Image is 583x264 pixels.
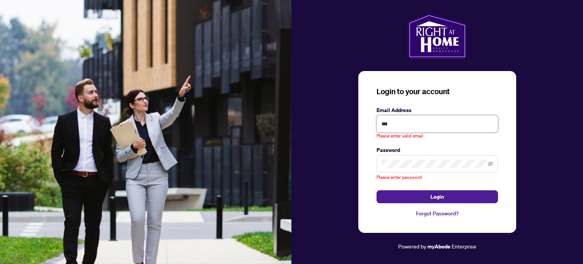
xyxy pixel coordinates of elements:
[377,106,498,114] label: Email Address
[427,242,451,251] a: myAbode
[408,13,466,59] img: ma-logo
[377,146,498,154] label: Password
[377,133,423,140] span: Please enter valid email
[377,174,422,180] span: Please enter password
[488,161,493,166] span: eye-invisible
[452,243,476,250] span: Enterprise
[398,243,426,250] span: Powered by
[377,86,498,97] h3: Login to your account
[430,191,444,203] span: Login
[377,190,498,203] button: Login
[377,209,498,218] a: Forgot Password?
